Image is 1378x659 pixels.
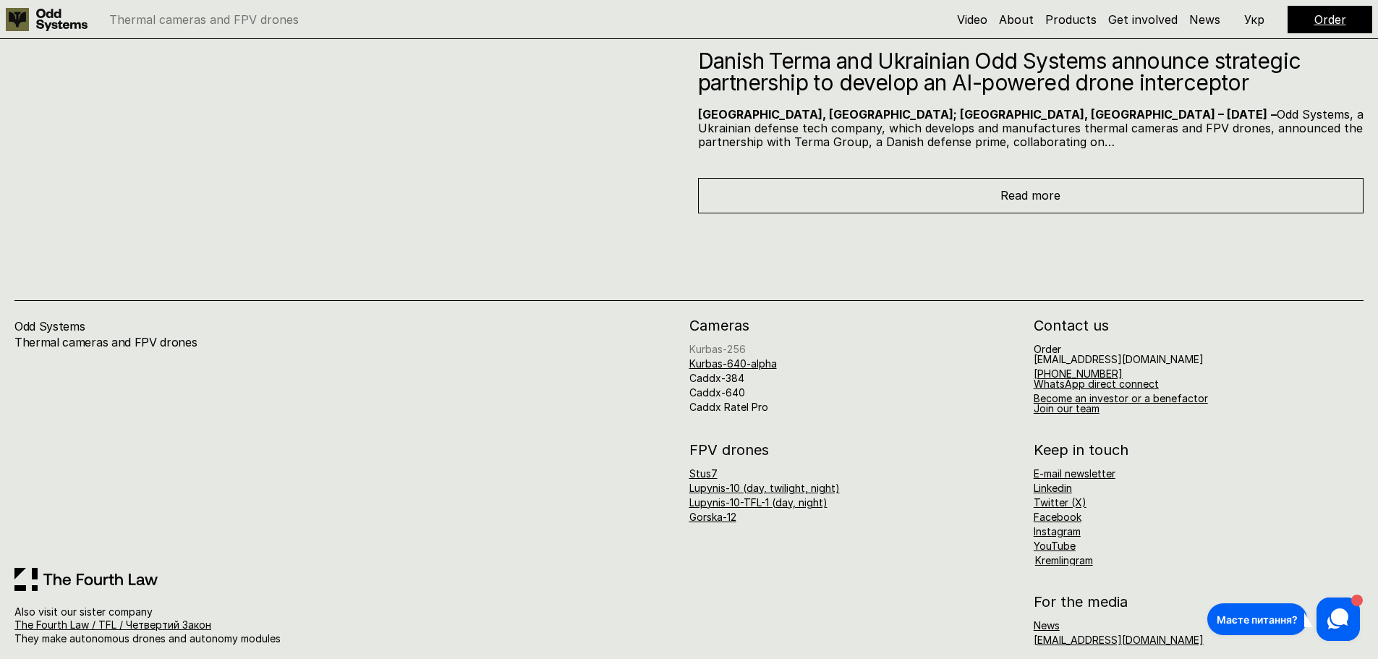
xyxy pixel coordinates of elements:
span: Read more [1000,188,1060,203]
a: [PHONE_NUMBER]WhatsApp direct connect [1034,367,1159,390]
a: Linkedin [1034,482,1072,494]
a: The Fourth Law / TFL / Четвертий Закон [14,618,211,631]
strong: – [1271,107,1277,122]
a: Caddx-640 [689,386,745,399]
h4: Odd Systems Thermal cameras and FPV drones [14,318,343,367]
a: Lupynis-10 (day, twilight, night) [689,482,840,494]
p: Укр [1244,14,1264,25]
a: Caddx Ratel Pro [689,401,768,413]
iframe: HelpCrunch [1204,594,1364,645]
a: News [1189,12,1220,27]
a: YouTube [1034,540,1076,552]
a: Join our team [1034,402,1100,414]
a: Caddx-384 [689,372,744,384]
a: Order [1314,12,1346,27]
a: Instagram [1034,525,1081,537]
a: E-mail newsletter [1034,467,1115,480]
a: About [999,12,1034,27]
h2: Contact us [1034,318,1364,333]
a: Kremlingram [1035,554,1093,566]
a: Kurbas-640-alpha [689,357,777,370]
a: Products [1045,12,1097,27]
a: Stus7 [689,467,718,480]
a: News [1034,619,1060,632]
a: Become an investor or a benefactor [1034,392,1208,404]
h2: Keep in touch [1034,443,1128,457]
p: Odd Systems, a Ukrainian defense tech company, which develops and manufactures thermal cameras an... [698,108,1364,150]
a: Kurbas-256 [689,343,746,355]
h2: For the media [1034,595,1364,609]
a: [EMAIL_ADDRESS][DOMAIN_NAME] [1034,634,1204,646]
a: Video [957,12,987,27]
h2: Danish Terma and Ukrainian Odd Systems announce strategic partnership to develop an AI-powered dr... [698,50,1364,93]
a: Facebook [1034,511,1081,523]
a: Lupynis-10-TFL-1 (day, night) [689,496,828,509]
a: Gorska-12 [689,511,736,523]
h2: FPV drones [689,443,1019,457]
a: Twitter (X) [1034,496,1086,509]
strong: [GEOGRAPHIC_DATA], [GEOGRAPHIC_DATA]; [GEOGRAPHIC_DATA], [GEOGRAPHIC_DATA] – [DATE] [698,107,1267,122]
h6: Order [EMAIL_ADDRESS][DOMAIN_NAME] [1034,344,1204,365]
a: Get involved [1108,12,1178,27]
p: Also visit our sister company They make autonomous drones and autonomy modules [14,605,394,645]
h2: Cameras [689,318,1019,333]
p: Thermal cameras and FPV drones [109,14,299,25]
